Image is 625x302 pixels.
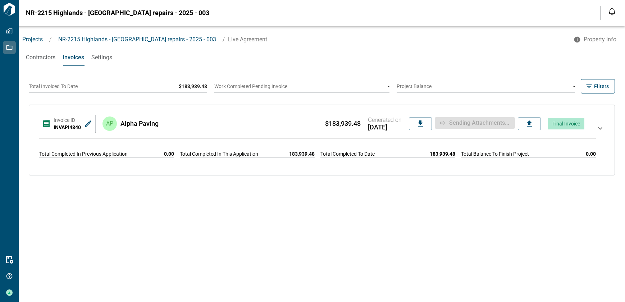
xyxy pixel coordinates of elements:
span: Total Completed In Previous Application [39,150,128,157]
span: Total Balance To Finish Project [461,150,529,157]
span: 0.00 [586,150,596,157]
div: Invoice IDINVAPI4840APAlpha Paving $183,939.48Generated on[DATE]Sending attachments...Final Invoi... [36,111,607,169]
span: Live Agreement [228,36,267,43]
span: 183,939.48 [289,150,315,157]
span: Settings [91,54,112,61]
span: 183,939.48 [430,150,455,157]
span: NR-2215 Highlands - [GEOGRAPHIC_DATA] repairs - 2025 - 003 [26,9,209,17]
span: [DATE] [368,124,402,131]
button: Filters [581,79,615,93]
span: Total Invoiced To Date [29,83,78,89]
span: Property Info [584,36,616,43]
span: Project Balance [397,83,432,89]
span: Alpha Paving [120,120,159,127]
span: 0.00 [164,150,174,157]
nav: breadcrumb [19,35,569,44]
div: base tabs [19,49,625,66]
span: Invoice ID [54,117,75,123]
span: $183,939.48 [325,120,361,127]
span: Total Completed In This Application [180,150,258,157]
iframe: Intercom live chat [601,278,618,295]
span: $183,939.48 [179,83,207,89]
span: NR-2215 Highlands - [GEOGRAPHIC_DATA] repairs - 2025 - 003 [58,36,216,43]
span: Work Completed Pending Invoice [214,83,287,89]
span: INVAPI4840 [54,124,81,130]
span: - [573,83,575,89]
a: Projects [22,36,43,43]
span: Generated on [368,116,402,124]
span: Contractors [26,54,55,61]
span: Total Completed To Date [320,150,375,157]
span: - [388,83,389,89]
span: Final Invoice [552,121,580,127]
span: Filters [594,83,609,90]
button: Open notification feed [606,6,618,17]
button: Property Info [569,33,622,46]
span: Invoices [63,54,84,61]
p: AP [106,119,113,128]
